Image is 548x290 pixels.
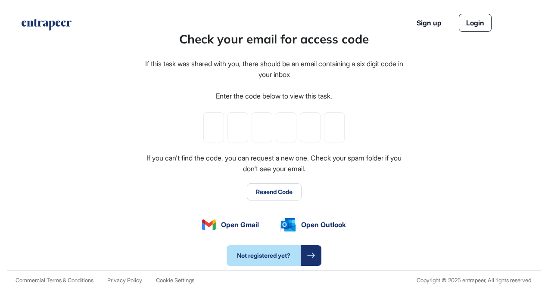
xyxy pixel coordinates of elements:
[144,153,404,175] div: If you can't find the code, you can request a new one. Check your spam folder if you don't see yo...
[417,18,442,28] a: Sign up
[247,183,302,201] button: Resend Code
[216,91,332,102] div: Enter the code below to view this task.
[21,19,72,34] a: entrapeer-logo
[301,219,346,230] span: Open Outlook
[202,219,259,230] a: Open Gmail
[280,218,346,231] a: Open Outlook
[144,59,404,80] div: If this task was shared with you, there should be an email containing a six digit code in your inbox
[227,245,301,266] span: Not registered yet?
[221,219,259,230] span: Open Gmail
[417,277,532,284] div: Copyright © 2025 entrapeer, All rights reserved.
[227,245,321,266] a: Not registered yet?
[107,277,142,284] a: Privacy Policy
[16,277,93,284] a: Commercial Terms & Conditions
[156,277,194,284] a: Cookie Settings
[459,14,492,32] a: Login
